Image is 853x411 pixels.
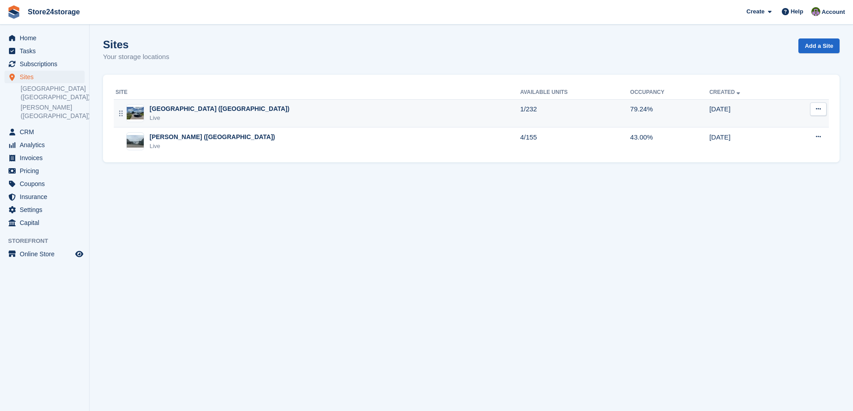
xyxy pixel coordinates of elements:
img: Jane Welch [811,7,820,16]
span: Create [746,7,764,16]
span: CRM [20,126,73,138]
a: menu [4,178,85,190]
div: [PERSON_NAME] ([GEOGRAPHIC_DATA]) [150,132,275,142]
p: Your storage locations [103,52,169,62]
span: Sites [20,71,73,83]
h1: Sites [103,38,169,51]
a: Add a Site [798,38,840,53]
span: Insurance [20,191,73,203]
a: menu [4,58,85,70]
span: Storefront [8,237,89,246]
a: menu [4,32,85,44]
td: [DATE] [709,99,785,127]
span: Settings [20,203,73,216]
span: Capital [20,216,73,229]
span: Online Store [20,248,73,260]
img: stora-icon-8386f47178a22dfd0bd8f6a31ec36ba5ce8667c1dd55bd0f319d3a0aa187defe.svg [7,5,21,19]
span: Account [822,8,845,17]
td: 1/232 [520,99,630,127]
a: [GEOGRAPHIC_DATA] ([GEOGRAPHIC_DATA]) [21,85,85,102]
a: Created [709,89,742,95]
th: Site [114,85,520,100]
div: Live [150,114,289,123]
span: Home [20,32,73,44]
a: Store24storage [24,4,84,19]
span: Invoices [20,152,73,164]
a: menu [4,248,85,260]
div: [GEOGRAPHIC_DATA] ([GEOGRAPHIC_DATA]) [150,104,289,114]
td: [DATE] [709,127,785,155]
a: menu [4,139,85,151]
th: Available Units [520,85,630,100]
img: Image of Manston Airport (Kent) site [127,107,144,120]
th: Occupancy [630,85,709,100]
a: menu [4,126,85,138]
span: Pricing [20,165,73,177]
div: Live [150,142,275,151]
a: menu [4,203,85,216]
span: Analytics [20,139,73,151]
td: 79.24% [630,99,709,127]
span: Help [791,7,803,16]
a: menu [4,45,85,57]
td: 4/155 [520,127,630,155]
a: menu [4,152,85,164]
a: [PERSON_NAME] ([GEOGRAPHIC_DATA]) [21,103,85,120]
a: Preview store [74,249,85,259]
a: menu [4,191,85,203]
span: Tasks [20,45,73,57]
a: menu [4,165,85,177]
td: 43.00% [630,127,709,155]
img: Image of Warley Brentwood (Essex) site [127,135,144,148]
a: menu [4,216,85,229]
span: Subscriptions [20,58,73,70]
a: menu [4,71,85,83]
span: Coupons [20,178,73,190]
